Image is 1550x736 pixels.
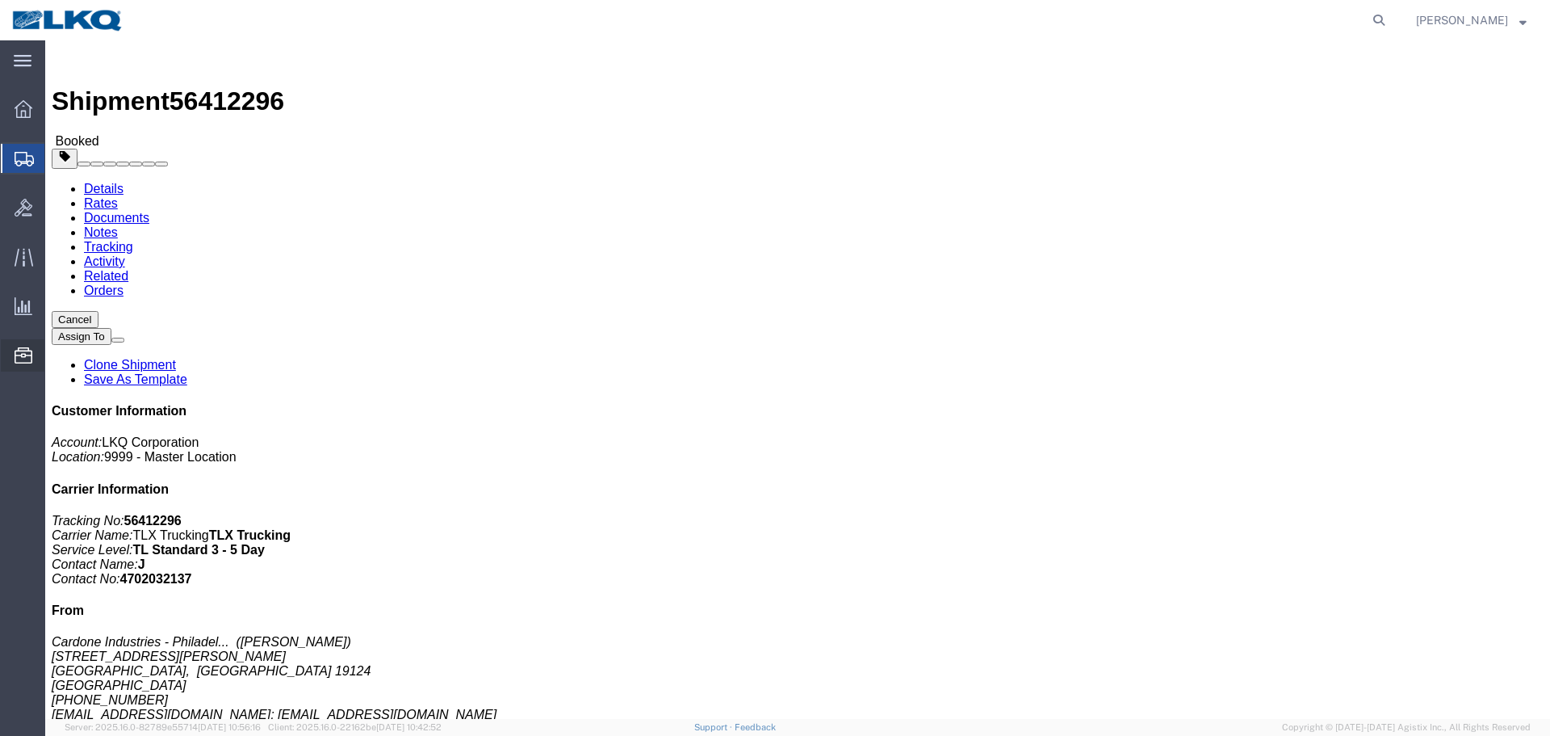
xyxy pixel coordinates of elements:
span: Client: 2025.16.0-22162be [268,722,442,732]
span: [DATE] 10:56:16 [198,722,261,732]
span: [DATE] 10:42:52 [376,722,442,732]
img: logo [11,8,124,32]
span: Rajasheker Reddy [1416,11,1508,29]
button: [PERSON_NAME] [1415,11,1527,30]
iframe: FS Legacy Container [45,40,1550,719]
span: Copyright © [DATE]-[DATE] Agistix Inc., All Rights Reserved [1282,721,1531,734]
span: Server: 2025.16.0-82789e55714 [65,722,261,732]
a: Support [694,722,735,732]
a: Feedback [735,722,776,732]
